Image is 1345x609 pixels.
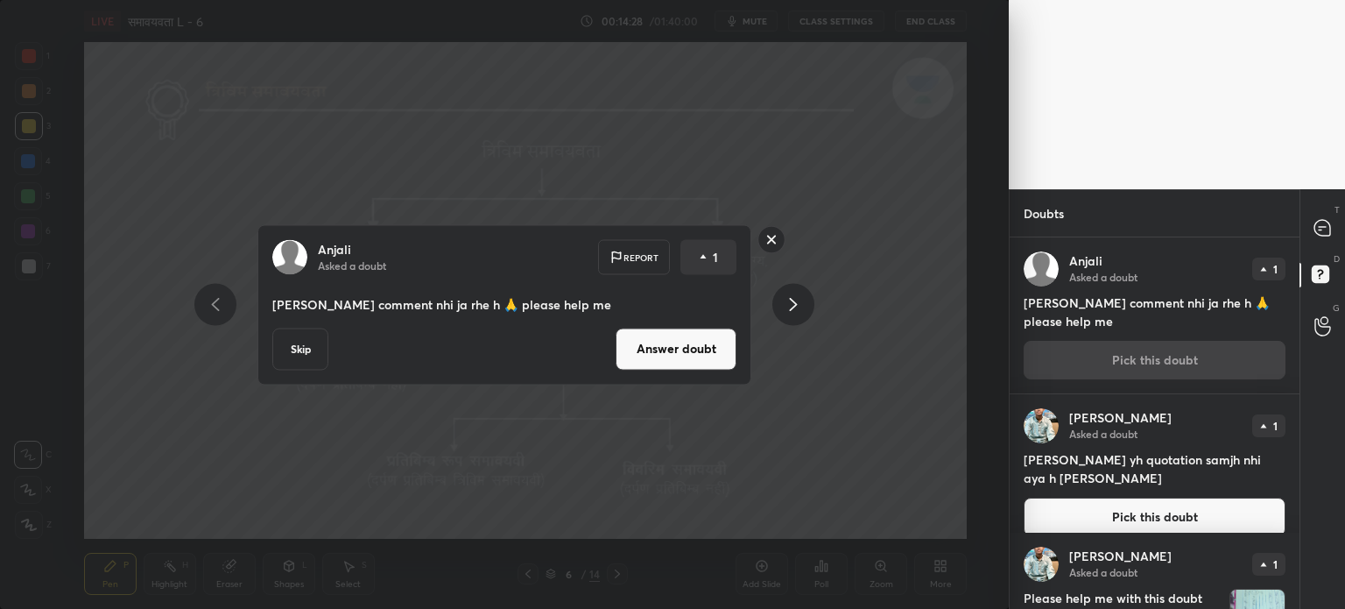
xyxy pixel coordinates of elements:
[1024,547,1059,582] img: 59cd9767e33f4511a5457c2b850b0a61.jpg
[1024,408,1059,443] img: 59cd9767e33f4511a5457c2b850b0a61.jpg
[1024,294,1285,330] h4: [PERSON_NAME] comment nhi ja rhe h 🙏 please help me
[1273,264,1278,274] p: 1
[1069,565,1137,579] p: Asked a doubt
[713,248,718,266] p: 1
[1333,301,1340,315] p: G
[1069,427,1137,441] p: Asked a doubt
[318,258,386,272] p: Asked a doubt
[1069,270,1137,284] p: Asked a doubt
[318,242,351,256] p: Anjali
[1273,559,1278,570] p: 1
[1010,190,1078,237] p: Doubts
[1024,498,1285,536] button: Pick this doubt
[1010,237,1299,609] div: grid
[272,328,328,370] button: Skip
[598,239,670,274] div: Report
[1334,203,1340,216] p: T
[1334,252,1340,266] p: D
[272,295,736,313] p: [PERSON_NAME] comment nhi ja rhe h 🙏 please help me
[1069,411,1172,425] p: [PERSON_NAME]
[1273,421,1278,431] p: 1
[616,328,736,370] button: Answer doubt
[272,239,307,274] img: default.png
[1069,254,1102,268] p: Anjali
[1069,549,1172,563] p: [PERSON_NAME]
[1024,450,1285,487] h4: [PERSON_NAME] yh quotation samjh nhi aya h [PERSON_NAME]
[1024,251,1059,287] img: default.png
